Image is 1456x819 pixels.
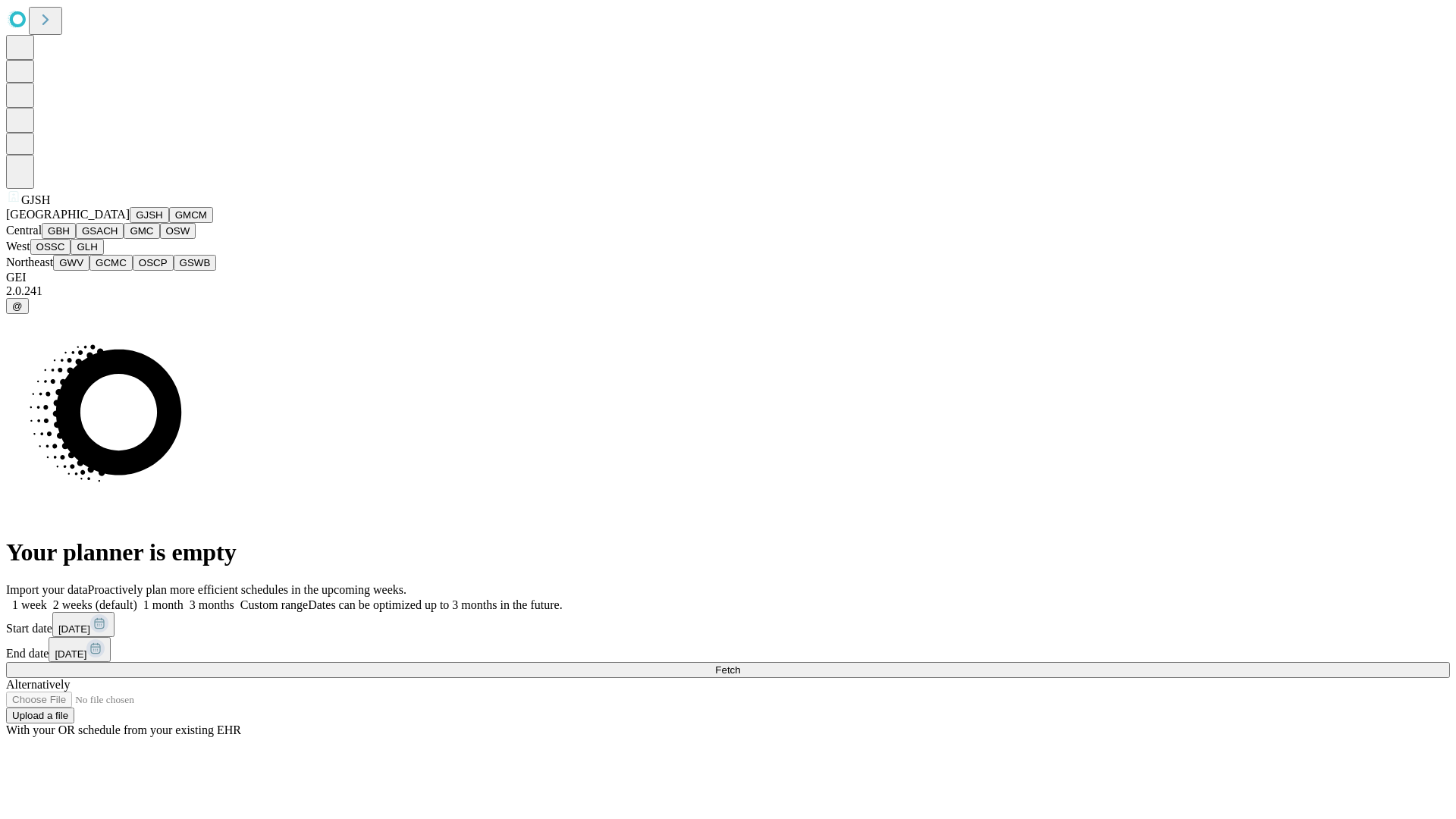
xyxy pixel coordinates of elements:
[169,207,213,223] button: GMCM
[124,223,159,239] button: GMC
[6,637,1450,662] div: End date
[49,637,111,662] button: [DATE]
[12,300,23,312] span: @
[6,271,1450,284] div: GEI
[58,623,90,635] span: [DATE]
[160,223,196,239] button: OSW
[240,598,308,611] span: Custom range
[12,598,47,611] span: 1 week
[21,193,50,206] span: GJSH
[88,583,406,596] span: Proactively plan more efficient schedules in the upcoming weeks.
[6,240,30,253] span: West
[89,255,133,271] button: GCMC
[6,208,130,221] span: [GEOGRAPHIC_DATA]
[53,598,137,611] span: 2 weeks (default)
[6,723,241,736] span: With your OR schedule from your existing EHR
[130,207,169,223] button: GJSH
[6,612,1450,637] div: Start date
[133,255,174,271] button: OSCP
[6,284,1450,298] div: 2.0.241
[6,678,70,691] span: Alternatively
[190,598,234,611] span: 3 months
[6,708,74,723] button: Upload a file
[6,256,53,268] span: Northeast
[6,298,29,314] button: @
[6,538,1450,566] h1: Your planner is empty
[6,662,1450,678] button: Fetch
[308,598,562,611] span: Dates can be optimized up to 3 months in the future.
[143,598,184,611] span: 1 month
[6,583,88,596] span: Import your data
[53,255,89,271] button: GWV
[55,648,86,660] span: [DATE]
[42,223,76,239] button: GBH
[52,612,115,637] button: [DATE]
[30,239,71,255] button: OSSC
[71,239,103,255] button: GLH
[6,224,42,237] span: Central
[715,664,740,676] span: Fetch
[174,255,217,271] button: GSWB
[76,223,124,239] button: GSACH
